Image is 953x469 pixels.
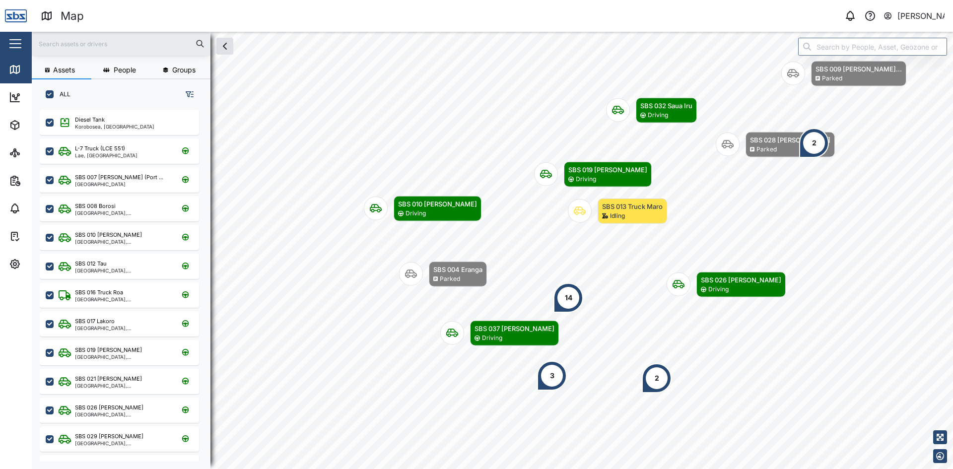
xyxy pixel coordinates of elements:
div: SBS 021 [PERSON_NAME] [75,375,142,383]
div: Map marker [568,199,667,224]
div: Map marker [781,61,906,86]
div: [GEOGRAPHIC_DATA], [GEOGRAPHIC_DATA] [75,412,170,417]
div: SBS 037 [PERSON_NAME] [475,324,554,334]
div: SBS 028 [PERSON_NAME] [750,135,830,145]
div: Tasks [26,231,53,242]
div: [GEOGRAPHIC_DATA], [GEOGRAPHIC_DATA] [75,354,170,359]
div: Map marker [537,361,567,391]
div: SBS 009 [PERSON_NAME]... [816,64,902,74]
div: SBS 007 [PERSON_NAME] (Port ... [75,173,163,182]
div: SBS 010 [PERSON_NAME] [398,199,477,209]
div: Alarms [26,203,57,214]
span: Assets [53,67,75,73]
div: Reports [26,175,60,186]
div: Driving [708,285,729,294]
div: [GEOGRAPHIC_DATA], [GEOGRAPHIC_DATA] [75,210,170,215]
span: Groups [172,67,196,73]
div: SBS 016 Truck Roa [75,288,123,297]
div: SBS 029 [PERSON_NAME] [75,432,143,441]
div: [GEOGRAPHIC_DATA], [GEOGRAPHIC_DATA] [75,326,170,331]
div: Korobosea, [GEOGRAPHIC_DATA] [75,124,154,129]
div: [PERSON_NAME] [897,10,945,22]
div: Idling [610,211,625,221]
div: Map marker [716,132,835,157]
div: SBS 026 [PERSON_NAME] [701,275,781,285]
div: Lae, [GEOGRAPHIC_DATA] [75,153,137,158]
div: SBS 008 Borosi [75,202,116,210]
div: Sites [26,147,50,158]
label: ALL [54,90,70,98]
div: L-7 Truck (LCE 551) [75,144,125,153]
div: SBS 010 [PERSON_NAME] [75,231,142,239]
div: Parked [822,74,842,83]
div: [GEOGRAPHIC_DATA], [GEOGRAPHIC_DATA] [75,383,170,388]
div: Parked [440,274,460,284]
div: Map marker [642,363,672,393]
span: People [114,67,136,73]
div: Settings [26,259,61,269]
div: SBS 012 Tau [75,260,107,268]
input: Search assets or drivers [38,36,204,51]
div: Dashboard [26,92,70,103]
div: SBS 019 [PERSON_NAME] [568,165,647,175]
div: Map marker [364,196,481,221]
img: Main Logo [5,5,27,27]
div: SBS 017 Lakoro [75,317,115,326]
div: [GEOGRAPHIC_DATA], [GEOGRAPHIC_DATA] [75,268,170,273]
div: Map marker [553,283,583,313]
div: Parked [756,145,777,154]
div: SBS 019 [PERSON_NAME] [75,346,142,354]
div: [GEOGRAPHIC_DATA], [GEOGRAPHIC_DATA] [75,239,170,244]
div: Map marker [534,162,652,187]
div: [GEOGRAPHIC_DATA], [GEOGRAPHIC_DATA] [75,297,170,302]
button: [PERSON_NAME] [883,9,945,23]
div: Map marker [606,98,697,123]
input: Search by People, Asset, Geozone or Place [798,38,947,56]
div: 3 [550,370,554,381]
div: SBS 026 [PERSON_NAME] [75,403,143,412]
div: Assets [26,120,57,131]
div: SBS 004 Eranga [433,265,482,274]
div: Map [61,7,84,25]
div: [GEOGRAPHIC_DATA] [75,182,163,187]
div: Map marker [440,321,559,346]
div: Diesel Tank [75,116,105,124]
div: Map [26,64,48,75]
div: grid [40,106,210,461]
div: Driving [406,209,426,218]
div: Driving [648,111,668,120]
div: 2 [812,137,817,148]
div: Map marker [667,272,786,297]
div: 14 [565,292,572,303]
div: [GEOGRAPHIC_DATA], [GEOGRAPHIC_DATA] [75,441,170,446]
div: Map marker [399,262,487,287]
div: SBS 032 Saua Iru [640,101,692,111]
div: 2 [655,373,659,384]
canvas: Map [32,32,953,469]
div: Driving [576,175,596,184]
div: Map marker [799,128,829,158]
div: Driving [482,334,502,343]
div: SBS 013 Truck Maro [602,201,663,211]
